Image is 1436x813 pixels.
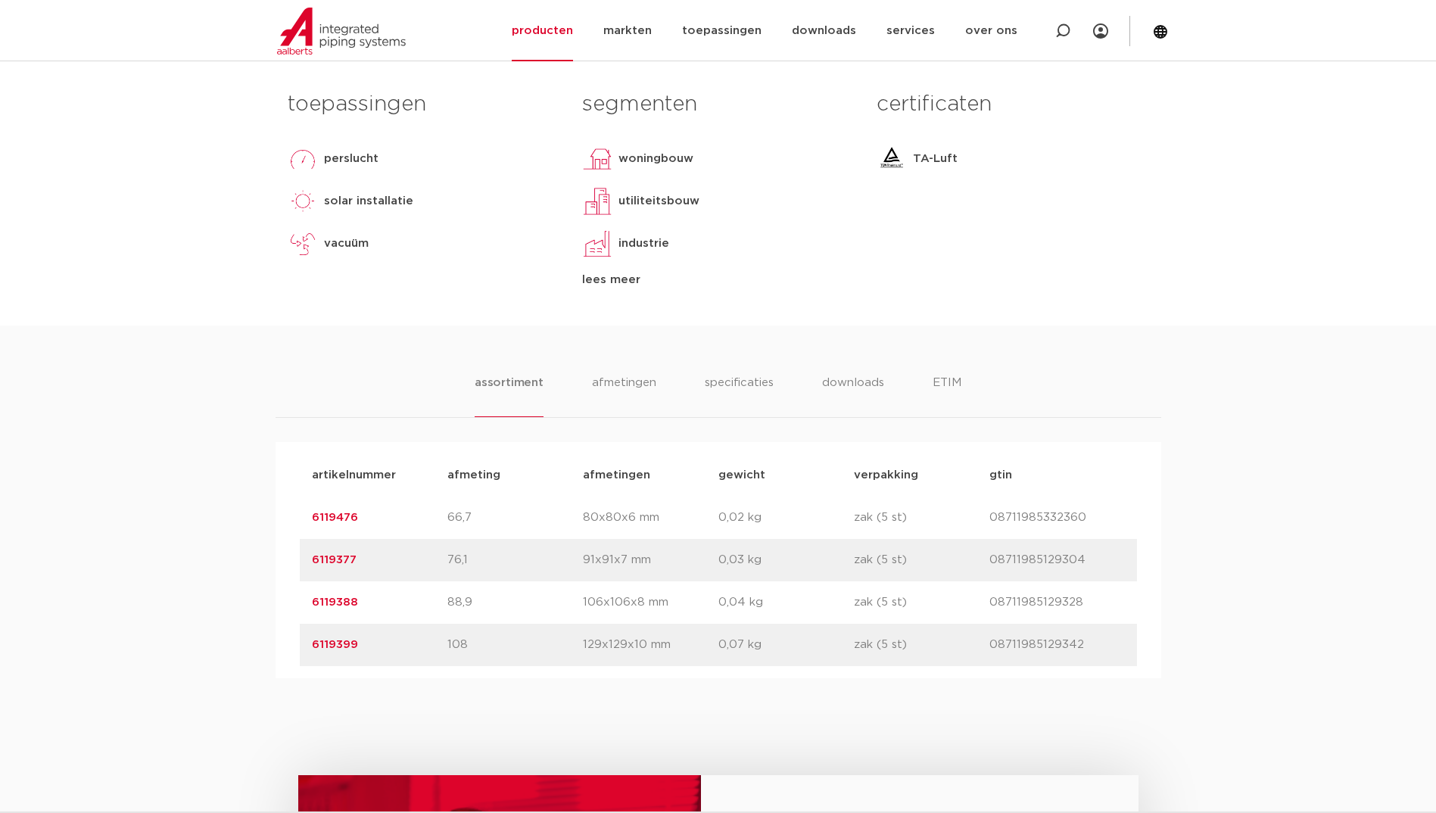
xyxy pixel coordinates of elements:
p: 91x91x7 mm [583,551,718,569]
p: solar installatie [324,192,413,210]
p: gtin [989,466,1125,484]
p: 08711985129342 [989,636,1125,654]
img: solar installatie [288,186,318,216]
img: industrie [582,229,612,259]
p: 80x80x6 mm [583,509,718,527]
p: perslucht [324,150,378,168]
p: zak (5 st) [854,593,989,612]
p: 106x106x8 mm [583,593,718,612]
p: zak (5 st) [854,636,989,654]
img: utiliteitsbouw [582,186,612,216]
p: 0,07 kg [718,636,854,654]
div: lees meer [582,271,854,289]
li: ETIM [933,374,961,417]
p: industrie [618,235,669,253]
img: vacuüm [288,229,318,259]
a: 6119388 [312,597,358,608]
img: woningbouw [582,144,612,174]
p: 0,02 kg [718,509,854,527]
a: 6119377 [312,554,357,565]
p: 66,7 [447,509,583,527]
p: zak (5 st) [854,551,989,569]
p: woningbouw [618,150,693,168]
p: 0,04 kg [718,593,854,612]
p: 129x129x10 mm [583,636,718,654]
li: specificaties [705,374,774,417]
p: 08711985129304 [989,551,1125,569]
p: gewicht [718,466,854,484]
p: 0,03 kg [718,551,854,569]
p: 108 [447,636,583,654]
p: afmeting [447,466,583,484]
a: 6119476 [312,512,358,523]
p: artikelnummer [312,466,447,484]
h3: certificaten [877,89,1148,120]
a: 6119399 [312,639,358,650]
h3: segmenten [582,89,854,120]
li: afmetingen [592,374,656,417]
li: assortiment [475,374,544,417]
li: downloads [822,374,884,417]
p: afmetingen [583,466,718,484]
img: TA-Luft [877,144,907,174]
p: 08711985332360 [989,509,1125,527]
p: 08711985129328 [989,593,1125,612]
p: verpakking [854,466,989,484]
p: zak (5 st) [854,509,989,527]
p: TA-Luft [913,150,958,168]
p: 88,9 [447,593,583,612]
p: 76,1 [447,551,583,569]
p: utiliteitsbouw [618,192,699,210]
p: vacuüm [324,235,369,253]
img: perslucht [288,144,318,174]
h3: toepassingen [288,89,559,120]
